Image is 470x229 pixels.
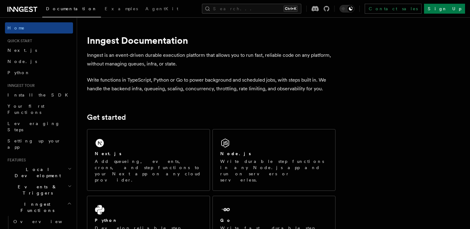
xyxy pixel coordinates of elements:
[220,217,231,223] h2: Go
[95,217,118,223] h2: Python
[5,56,73,67] a: Node.js
[42,2,101,17] a: Documentation
[202,4,301,14] button: Search...Ctrl+K
[365,4,422,14] a: Contact sales
[5,38,32,43] span: Quick start
[11,216,73,227] a: Overview
[95,150,121,157] h2: Next.js
[5,166,68,179] span: Local Development
[424,4,465,14] a: Sign Up
[284,6,298,12] kbd: Ctrl+K
[145,6,178,11] span: AgentKit
[87,113,126,122] a: Get started
[220,158,328,183] p: Write durable step functions in any Node.js app and run on servers or serverless.
[5,22,73,34] a: Home
[5,45,73,56] a: Next.js
[7,25,25,31] span: Home
[7,59,37,64] span: Node.js
[87,129,210,191] a: Next.jsAdd queueing, events, crons, and step functions to your Next app on any cloud provider.
[142,2,182,17] a: AgentKit
[46,6,97,11] span: Documentation
[7,92,72,97] span: Install the SDK
[5,83,35,88] span: Inngest tour
[212,129,335,191] a: Node.jsWrite durable step functions in any Node.js app and run on servers or serverless.
[101,2,142,17] a: Examples
[7,104,44,115] span: Your first Functions
[220,150,251,157] h2: Node.js
[5,158,26,163] span: Features
[87,35,335,46] h1: Inngest Documentation
[87,51,335,68] p: Inngest is an event-driven durable execution platform that allows you to run fast, reliable code ...
[5,135,73,153] a: Setting up your app
[5,67,73,78] a: Python
[5,181,73,199] button: Events & Triggers
[13,219,77,224] span: Overview
[5,184,68,196] span: Events & Triggers
[5,164,73,181] button: Local Development
[5,101,73,118] a: Your first Functions
[5,89,73,101] a: Install the SDK
[95,158,202,183] p: Add queueing, events, crons, and step functions to your Next app on any cloud provider.
[5,199,73,216] button: Inngest Functions
[7,48,37,53] span: Next.js
[7,121,60,132] span: Leveraging Steps
[87,76,335,93] p: Write functions in TypeScript, Python or Go to power background and scheduled jobs, with steps bu...
[7,138,61,150] span: Setting up your app
[5,201,67,213] span: Inngest Functions
[5,118,73,135] a: Leveraging Steps
[340,5,354,12] button: Toggle dark mode
[105,6,138,11] span: Examples
[7,70,30,75] span: Python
